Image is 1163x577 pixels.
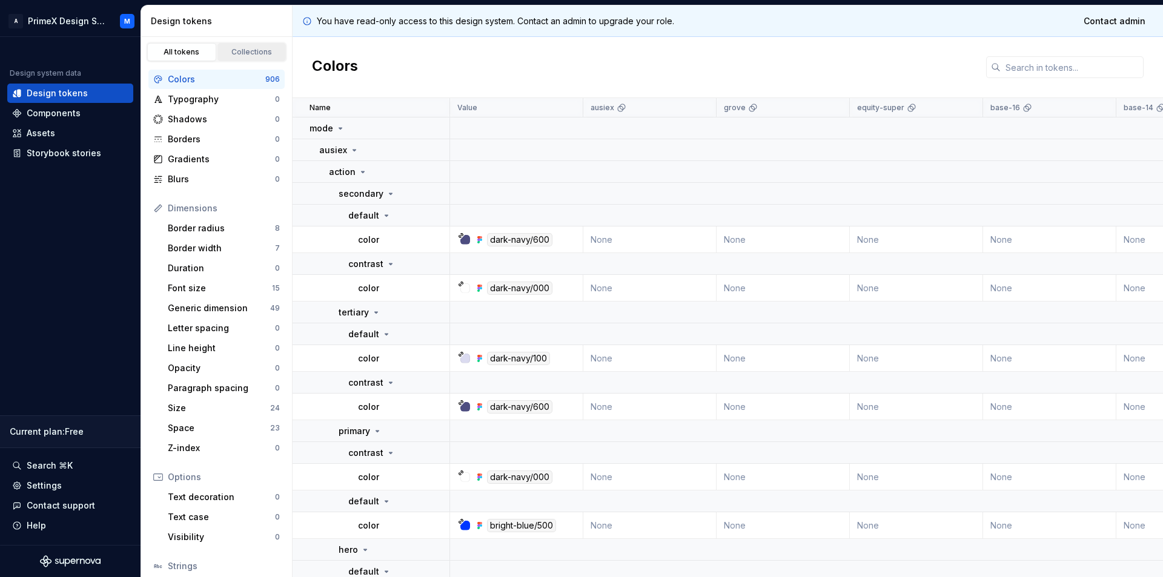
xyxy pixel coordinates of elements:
[168,133,275,145] div: Borders
[983,464,1116,490] td: None
[983,275,1116,302] td: None
[270,303,280,313] div: 49
[27,480,62,492] div: Settings
[27,87,88,99] div: Design tokens
[358,519,379,532] p: color
[151,47,212,57] div: All tokens
[850,464,983,490] td: None
[358,471,379,483] p: color
[329,166,356,178] p: action
[8,14,23,28] div: A
[583,394,717,420] td: None
[275,134,280,144] div: 0
[27,460,73,472] div: Search ⌘K
[27,147,101,159] div: Storybook stories
[850,394,983,420] td: None
[163,338,285,358] a: Line height0
[7,456,133,475] button: Search ⌘K
[265,74,280,84] div: 906
[583,275,717,302] td: None
[275,263,280,273] div: 0
[163,398,285,418] a: Size24
[163,527,285,547] a: Visibility0
[310,122,333,134] p: mode
[7,476,133,495] a: Settings
[275,383,280,393] div: 0
[7,84,133,103] a: Design tokens
[168,560,280,572] div: Strings
[319,144,347,156] p: ausiex
[27,127,55,139] div: Assets
[275,443,280,453] div: 0
[850,345,983,372] td: None
[487,352,550,365] div: dark-navy/100
[7,124,133,143] a: Assets
[1076,10,1153,32] a: Contact admin
[717,345,850,372] td: None
[168,422,270,434] div: Space
[275,94,280,104] div: 0
[339,306,369,318] p: tertiary
[275,363,280,373] div: 0
[272,283,280,293] div: 15
[348,377,383,389] p: contrast
[348,209,379,222] p: default
[163,279,285,298] a: Font size15
[163,259,285,278] a: Duration0
[348,447,383,459] p: contrast
[168,153,275,165] div: Gradients
[27,107,81,119] div: Components
[163,219,285,238] a: Border radius8
[275,154,280,164] div: 0
[168,202,280,214] div: Dimensions
[348,258,383,270] p: contrast
[7,516,133,535] button: Help
[717,464,850,490] td: None
[168,382,275,394] div: Paragraph spacing
[583,345,717,372] td: None
[163,298,285,318] a: Generic dimension49
[983,345,1116,372] td: None
[168,531,275,543] div: Visibility
[983,226,1116,253] td: None
[717,394,850,420] td: None
[28,15,105,27] div: PrimeX Design System
[275,532,280,542] div: 0
[850,512,983,539] td: None
[7,496,133,515] button: Contact support
[168,302,270,314] div: Generic dimension
[148,110,285,129] a: Shadows0
[168,402,270,414] div: Size
[222,47,282,57] div: Collections
[148,130,285,149] a: Borders0
[148,150,285,169] a: Gradients0
[358,282,379,294] p: color
[168,222,275,234] div: Border radius
[163,318,285,338] a: Letter spacing0
[857,103,904,113] p: equity-super
[168,282,272,294] div: Font size
[151,15,287,27] div: Design tokens
[148,170,285,189] a: Blurs0
[40,555,101,567] svg: Supernova Logo
[358,352,379,364] p: color
[348,495,379,507] p: default
[339,188,383,200] p: secondary
[1124,103,1153,113] p: base-14
[168,113,275,125] div: Shadows
[275,512,280,522] div: 0
[487,233,552,246] div: dark-navy/600
[275,114,280,124] div: 0
[275,243,280,253] div: 7
[163,438,285,458] a: Z-index0
[339,544,358,556] p: hero
[358,234,379,246] p: color
[487,282,552,295] div: dark-navy/000
[168,471,280,483] div: Options
[168,93,275,105] div: Typography
[457,103,477,113] p: Value
[7,143,133,163] a: Storybook stories
[487,470,552,484] div: dark-navy/000
[591,103,614,113] p: ausiex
